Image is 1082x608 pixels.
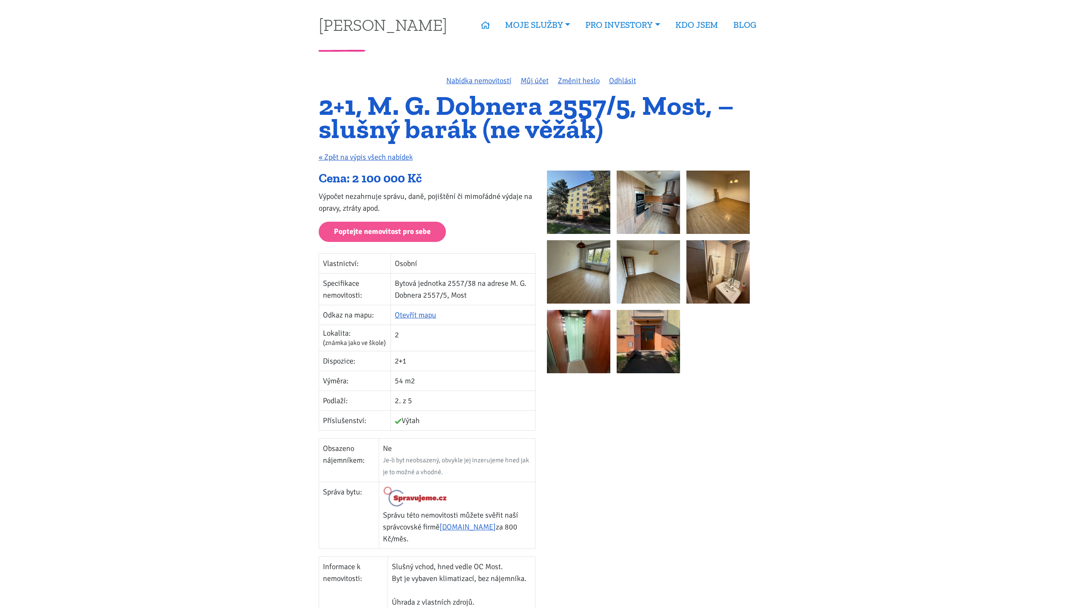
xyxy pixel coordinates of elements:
a: Nabídka nemovitostí [446,76,511,85]
a: « Zpět na výpis všech nabídek [319,152,413,162]
span: (známka jako ve škole) [323,339,386,347]
a: KDO JSEM [668,15,726,35]
td: Odkaz na mapu: [319,305,391,325]
a: BLOG [726,15,764,35]
td: 2 [391,325,535,351]
p: Správu této nemovitosti můžete svěřit naší správcovské firmě za 800 Kč/měs. [383,509,531,545]
td: Vlastnictví: [319,254,391,274]
td: Příslušenství: [319,411,391,431]
td: 2+1 [391,351,535,371]
td: 2. z 5 [391,391,535,411]
td: Ne [379,439,535,482]
a: Odhlásit [609,76,636,85]
p: Výpočet nezahrnuje správu, daně, pojištění či mimořádné výdaje na opravy, ztráty apod. [319,190,536,214]
td: Lokalita: [319,325,391,351]
div: Cena: 2 100 000 Kč [319,171,536,187]
a: Můj účet [521,76,549,85]
td: Dispozice: [319,351,391,371]
td: Bytová jednotka 2557/38 na adrese M. G. Dobnera 2557/5, Most [391,274,535,305]
td: Specifikace nemovitosti: [319,274,391,305]
td: Osobní [391,254,535,274]
td: Podlaží: [319,391,391,411]
div: Je-li byt neobsazený, obvykle jej inzerujeme hned jak je to možné a vhodné. [383,454,531,478]
a: [PERSON_NAME] [319,16,447,33]
td: Výměra: [319,371,391,391]
td: Správa bytu: [319,482,379,549]
td: Výtah [391,411,535,431]
a: Otevřít mapu [395,310,436,320]
a: MOJE SLUŽBY [497,15,578,35]
td: 54 m2 [391,371,535,391]
td: Obsazeno nájemníkem: [319,439,379,482]
a: Změnit heslo [558,76,600,85]
a: [DOMAIN_NAME] [440,522,496,532]
h1: 2+1, M. G. Dobnera 2557/5, Most, – slušný barák (ne věžák) [319,94,764,140]
img: Logo Spravujeme.cz [383,486,448,507]
a: Poptejte nemovitost pro sebe [319,222,446,242]
a: PRO INVESTORY [578,15,667,35]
